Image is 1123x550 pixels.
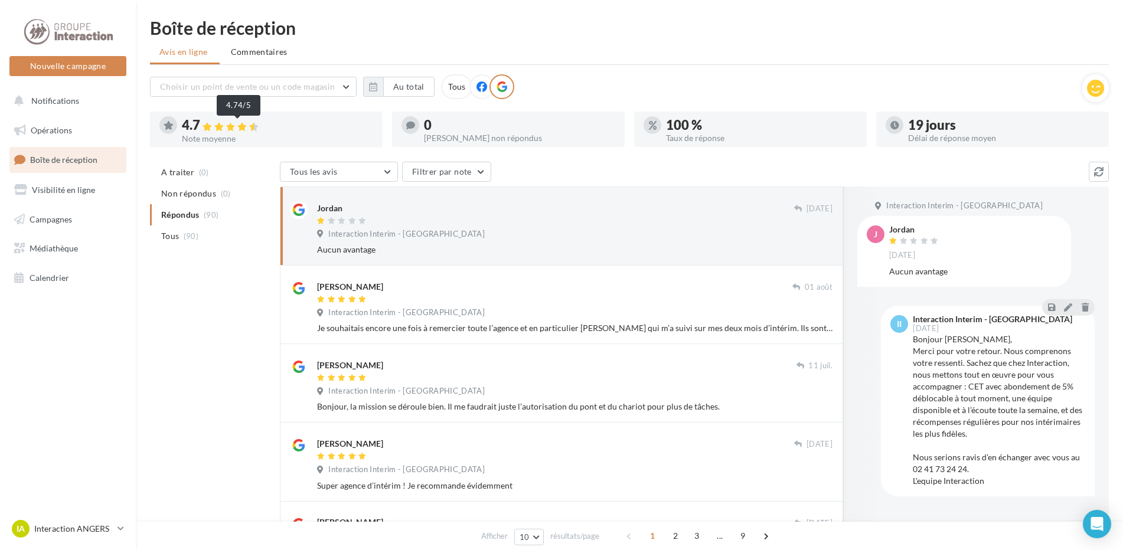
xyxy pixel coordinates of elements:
span: [DATE] [807,518,833,529]
span: Non répondus [161,188,216,199]
span: Interaction Interim - [GEOGRAPHIC_DATA] [886,201,1043,211]
button: Au total [363,77,435,97]
span: Campagnes [30,214,72,224]
span: 9 [733,526,752,545]
div: 19 jours [908,119,1099,132]
span: [DATE] [889,250,915,261]
div: [PERSON_NAME] non répondus [424,134,615,142]
div: Interaction Interim - [GEOGRAPHIC_DATA] [913,315,1072,323]
span: [DATE] [807,204,833,214]
div: Taux de réponse [666,134,857,142]
span: Calendrier [30,273,69,283]
span: 10 [520,532,530,542]
a: IA Interaction ANGERS [9,518,126,540]
a: Visibilité en ligne [7,178,129,202]
div: Jordan [317,202,342,214]
button: Nouvelle campagne [9,56,126,76]
a: Opérations [7,118,129,143]
div: Open Intercom Messenger [1083,510,1111,538]
span: Interaction Interim - [GEOGRAPHIC_DATA] [328,307,485,318]
span: 1 [643,526,662,545]
div: Boîte de réception [150,19,1109,37]
button: 10 [514,529,544,545]
span: Notifications [31,96,79,106]
span: [DATE] [913,325,939,332]
span: résultats/page [550,531,599,542]
span: Tous [161,230,179,242]
span: Tous les avis [290,166,338,176]
div: Aucun avantage [889,266,1062,277]
button: Tous les avis [280,162,398,182]
span: 01 août [805,282,833,293]
a: Médiathèque [7,236,129,261]
span: ... [710,526,729,545]
span: Médiathèque [30,243,78,253]
span: 11 juil. [808,361,833,371]
div: [PERSON_NAME] [317,516,383,528]
span: Opérations [31,125,72,135]
span: II [897,318,902,330]
div: Note moyenne [182,135,373,143]
span: [DATE] [807,439,833,450]
div: Super agence d’intérim ! Je recommande évidemment [317,480,833,492]
a: Boîte de réception [7,147,129,172]
div: Jordan [889,225,941,234]
div: 100 % [666,119,857,132]
div: Bonjour, la mission se déroule bien. Il me faudrait juste l’autorisation du pont et du chariot po... [317,401,833,413]
span: Interaction Interim - [GEOGRAPHIC_DATA] [328,386,485,397]
a: Campagnes [7,207,129,232]
div: 0 [424,119,615,132]
div: 4.74/5 [217,95,260,116]
span: Boîte de réception [30,155,97,165]
a: Calendrier [7,266,129,290]
span: A traiter [161,166,194,178]
div: Tous [441,74,472,99]
button: Notifications [7,89,124,113]
span: Interaction Interim - [GEOGRAPHIC_DATA] [328,229,485,240]
span: (0) [221,189,231,198]
div: Délai de réponse moyen [908,134,1099,142]
span: 3 [687,526,706,545]
span: Afficher [481,531,508,542]
span: Interaction Interim - [GEOGRAPHIC_DATA] [328,464,485,475]
span: (0) [199,168,209,177]
button: Filtrer par note [402,162,491,182]
div: Je souhaitais encore une fois à remercier toute l’agence et en particulier [PERSON_NAME] qui m’a ... [317,322,833,334]
div: [PERSON_NAME] [317,438,383,450]
span: Visibilité en ligne [32,185,95,195]
div: Aucun avantage [317,244,833,256]
div: [PERSON_NAME] [317,359,383,371]
div: [PERSON_NAME] [317,281,383,293]
div: Bonjour [PERSON_NAME], Merci pour votre retour. Nous comprenons votre ressenti. Sachez que chez I... [913,333,1085,487]
p: Interaction ANGERS [34,523,113,535]
span: J [874,228,877,240]
button: Au total [383,77,435,97]
span: IA [17,523,25,535]
button: Choisir un point de vente ou un code magasin [150,77,357,97]
div: 4.7 [182,119,373,132]
span: Choisir un point de vente ou un code magasin [160,81,335,91]
span: 2 [666,526,685,545]
span: (90) [184,231,198,241]
span: Commentaires [231,46,288,58]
